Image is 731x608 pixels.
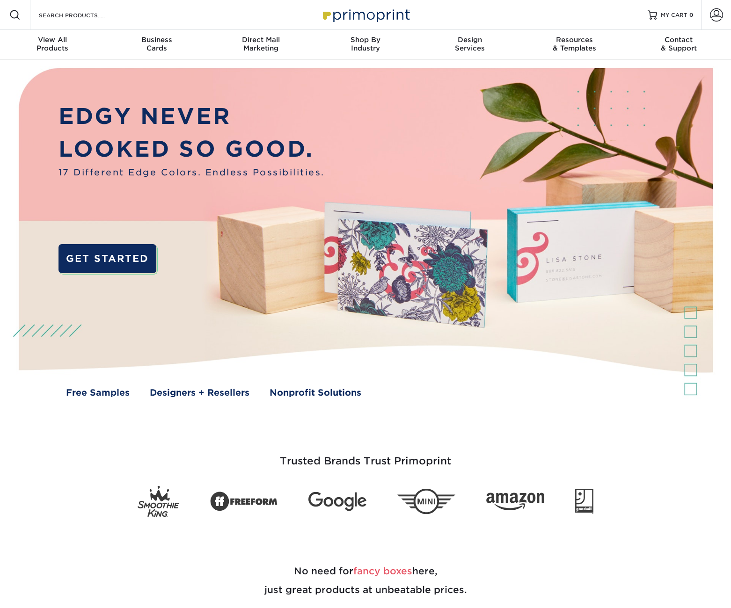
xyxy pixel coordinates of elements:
[313,30,417,60] a: Shop ByIndustry
[66,386,130,399] a: Free Samples
[308,492,366,511] img: Google
[353,565,412,577] span: fancy boxes
[38,9,129,21] input: SEARCH PRODUCTS.....
[138,486,179,517] img: Smoothie King
[92,433,639,478] h3: Trusted Brands Trust Primoprint
[418,36,522,52] div: Services
[319,5,412,25] img: Primoprint
[58,166,325,179] span: 17 Different Edge Colors. Endless Possibilities.
[104,36,209,44] span: Business
[58,244,156,273] a: GET STARTED
[209,30,313,60] a: Direct MailMarketing
[209,36,313,52] div: Marketing
[270,386,361,399] a: Nonprofit Solutions
[522,36,627,52] div: & Templates
[418,30,522,60] a: DesignServices
[209,36,313,44] span: Direct Mail
[575,489,593,514] img: Goodwill
[627,36,731,52] div: & Support
[210,486,278,516] img: Freeform
[313,36,417,52] div: Industry
[661,11,687,19] span: MY CART
[522,30,627,60] a: Resources& Templates
[397,489,455,514] img: Mini
[313,36,417,44] span: Shop By
[58,100,325,132] p: EDGY NEVER
[58,132,325,165] p: LOOKED SO GOOD.
[486,492,544,510] img: Amazon
[627,36,731,44] span: Contact
[104,30,209,60] a: BusinessCards
[418,36,522,44] span: Design
[689,12,694,18] span: 0
[522,36,627,44] span: Resources
[150,386,249,399] a: Designers + Resellers
[104,36,209,52] div: Cards
[627,30,731,60] a: Contact& Support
